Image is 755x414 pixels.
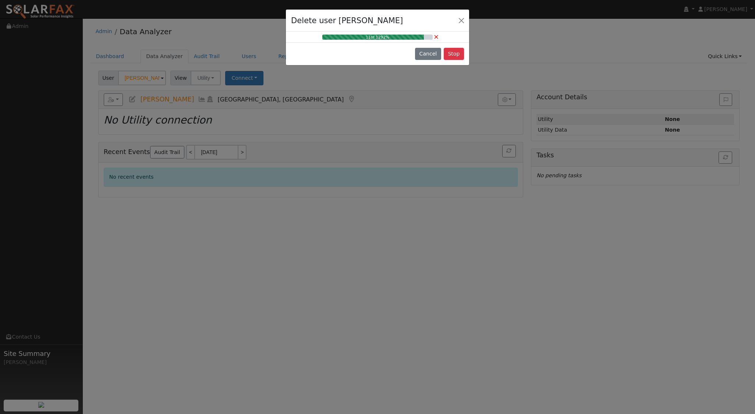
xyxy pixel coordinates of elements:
span: of 12 [371,35,381,39]
a: Cancel [433,32,439,42]
span: × [433,33,439,40]
button: Stop [444,48,464,60]
button: Cancel [415,48,441,60]
div: 11 92% [322,35,433,40]
button: Close [456,15,467,25]
h4: Delete user [PERSON_NAME] [291,15,403,26]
